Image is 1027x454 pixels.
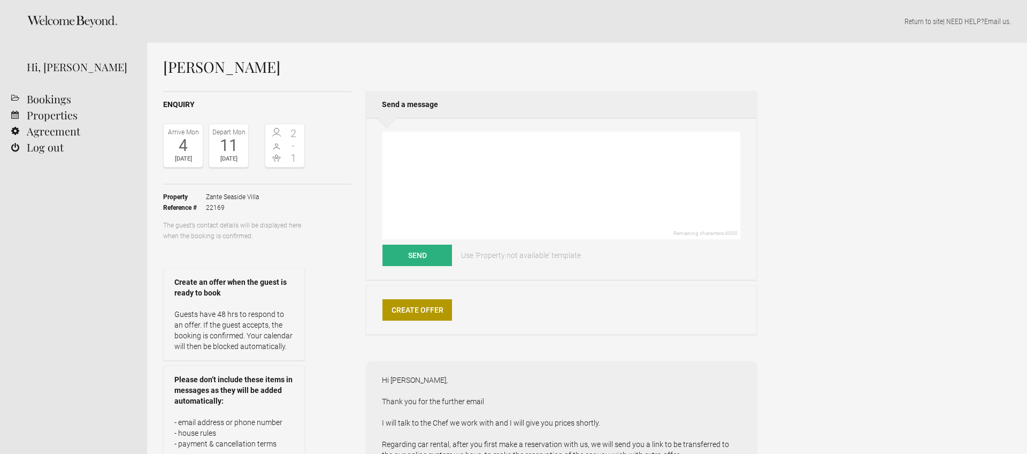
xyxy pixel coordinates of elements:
[163,220,305,241] p: The guest’s contact details will be displayed here when the booking is confirmed.
[212,127,246,138] div: Depart Mon
[905,17,943,26] a: Return to site
[285,140,302,151] span: -
[163,202,206,213] strong: Reference #
[285,153,302,163] span: 1
[174,374,294,406] strong: Please don’t include these items in messages as they will be added automatically:
[285,128,302,139] span: 2
[163,99,351,110] h2: Enquiry
[206,192,259,202] span: Zante Seaside Villa
[163,16,1011,27] p: | NEED HELP? .
[27,59,131,75] div: Hi, [PERSON_NAME]
[206,202,259,213] span: 22169
[212,138,246,154] div: 11
[166,154,200,164] div: [DATE]
[984,17,1009,26] a: Email us
[163,192,206,202] strong: Property
[163,59,757,75] h1: [PERSON_NAME]
[166,127,200,138] div: Arrive Mon
[174,309,294,352] p: Guests have 48 hrs to respond to an offer. If the guest accepts, the booking is confirmed. Your c...
[382,299,452,321] a: Create Offer
[166,138,200,154] div: 4
[174,277,294,298] strong: Create an offer when the guest is ready to book
[454,245,588,266] a: Use 'Property not available' template
[212,154,246,164] div: [DATE]
[366,91,757,118] h2: Send a message
[174,417,294,449] p: - email address or phone number - house rules - payment & cancellation terms
[382,245,452,266] button: Send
